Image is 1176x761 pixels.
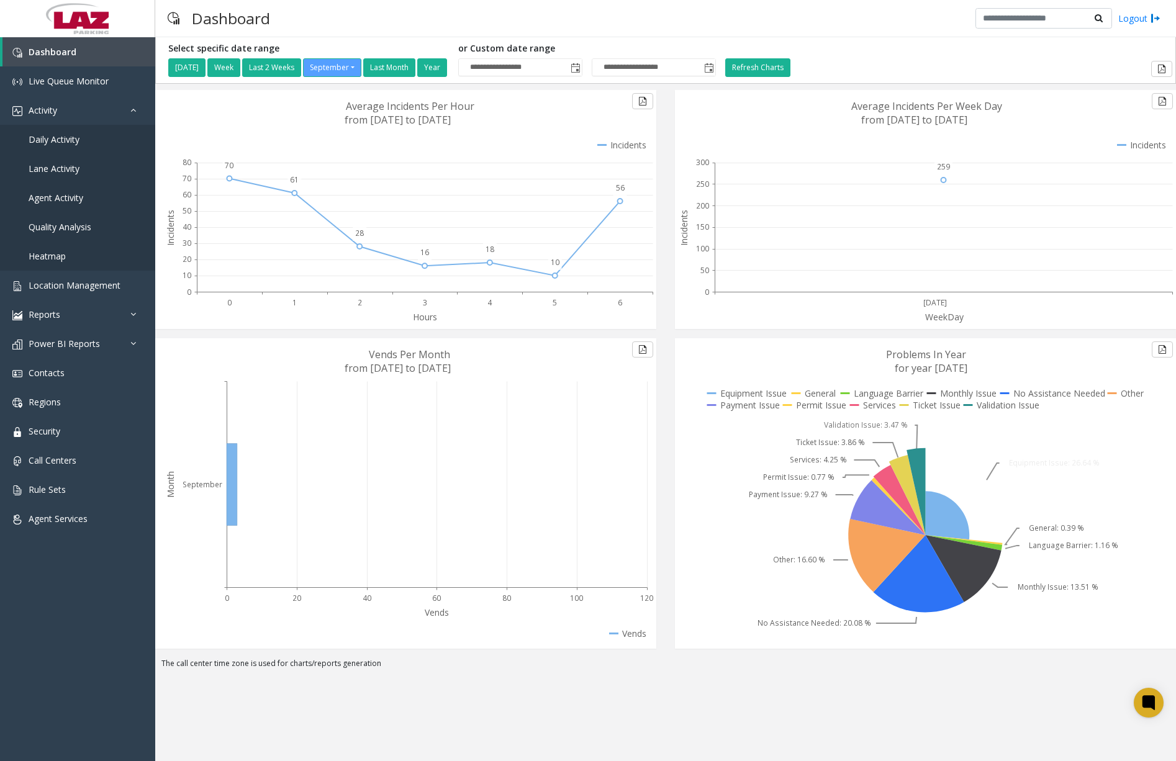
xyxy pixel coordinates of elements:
[183,238,191,248] text: 30
[29,308,60,320] span: Reports
[12,340,22,349] img: 'icon'
[758,618,871,628] text: No Assistance Needed: 20.08 %
[187,287,191,297] text: 0
[773,554,825,565] text: Other: 16.60 %
[632,93,653,109] button: Export to pdf
[345,361,451,375] text: from [DATE] to [DATE]
[749,489,828,500] text: Payment Issue: 9.27 %
[570,593,583,603] text: 100
[696,200,709,211] text: 200
[29,75,109,87] span: Live Queue Monitor
[12,515,22,525] img: 'icon'
[355,228,364,238] text: 28
[923,297,947,308] text: [DATE]
[1152,341,1173,358] button: Export to pdf
[420,247,429,258] text: 16
[225,160,233,171] text: 70
[458,43,716,54] h5: or Custom date range
[207,58,240,77] button: Week
[551,257,559,268] text: 10
[29,425,60,437] span: Security
[183,254,191,264] text: 20
[29,338,100,349] span: Power BI Reports
[29,46,76,58] span: Dashboard
[183,157,191,168] text: 80
[640,593,653,603] text: 120
[553,297,557,308] text: 5
[29,396,61,408] span: Regions
[432,593,441,603] text: 60
[358,297,362,308] text: 2
[183,189,191,200] text: 60
[790,454,847,465] text: Services: 4.25 %
[678,210,690,246] text: Incidents
[29,192,83,204] span: Agent Activity
[1118,12,1160,25] a: Logout
[702,59,715,76] span: Toggle popup
[824,420,908,430] text: Validation Issue: 3.47 %
[12,281,22,291] img: 'icon'
[1029,540,1118,551] text: Language Barrier: 1.16 %
[886,348,966,361] text: Problems In Year
[29,250,66,262] span: Heatmap
[725,58,790,77] button: Refresh Charts
[290,174,299,185] text: 61
[895,361,967,375] text: for year [DATE]
[486,244,494,254] text: 18
[851,99,1002,113] text: Average Incidents Per Week Day
[937,161,950,172] text: 259
[796,437,865,448] text: Ticket Issue: 3.86 %
[12,485,22,495] img: 'icon'
[225,593,229,603] text: 0
[29,367,65,379] span: Contacts
[242,58,301,77] button: Last 2 Weeks
[183,173,191,184] text: 70
[292,593,301,603] text: 20
[568,59,582,76] span: Toggle popup
[346,99,474,113] text: Average Incidents Per Hour
[700,265,709,276] text: 50
[425,606,449,618] text: Vends
[12,456,22,466] img: 'icon'
[1152,93,1173,109] button: Export to pdf
[705,287,709,297] text: 0
[369,348,450,361] text: Vends Per Month
[861,113,967,127] text: from [DATE] to [DATE]
[29,133,79,145] span: Daily Activity
[1151,61,1172,77] button: Export to pdf
[925,311,964,323] text: WeekDay
[29,454,76,466] span: Call Centers
[292,297,297,308] text: 1
[227,297,232,308] text: 0
[616,182,625,193] text: 56
[168,58,206,77] button: [DATE]
[696,179,709,189] text: 250
[696,243,709,254] text: 100
[29,279,120,291] span: Location Management
[12,77,22,87] img: 'icon'
[2,37,155,66] a: Dashboard
[155,658,1176,675] div: The call center time zone is used for charts/reports generation
[165,471,176,498] text: Month
[29,513,88,525] span: Agent Services
[632,341,653,358] button: Export to pdf
[363,593,371,603] text: 40
[696,222,709,232] text: 150
[168,3,179,34] img: pageIcon
[12,369,22,379] img: 'icon'
[29,104,57,116] span: Activity
[168,43,449,54] h5: Select specific date range
[183,222,191,232] text: 40
[183,479,222,490] text: September
[12,427,22,437] img: 'icon'
[696,157,709,168] text: 300
[12,310,22,320] img: 'icon'
[186,3,276,34] h3: Dashboard
[618,297,622,308] text: 6
[12,398,22,408] img: 'icon'
[183,205,191,216] text: 50
[12,106,22,116] img: 'icon'
[1009,457,1100,468] text: Equipment Issue: 26.64 %
[12,48,22,58] img: 'icon'
[29,484,66,495] span: Rule Sets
